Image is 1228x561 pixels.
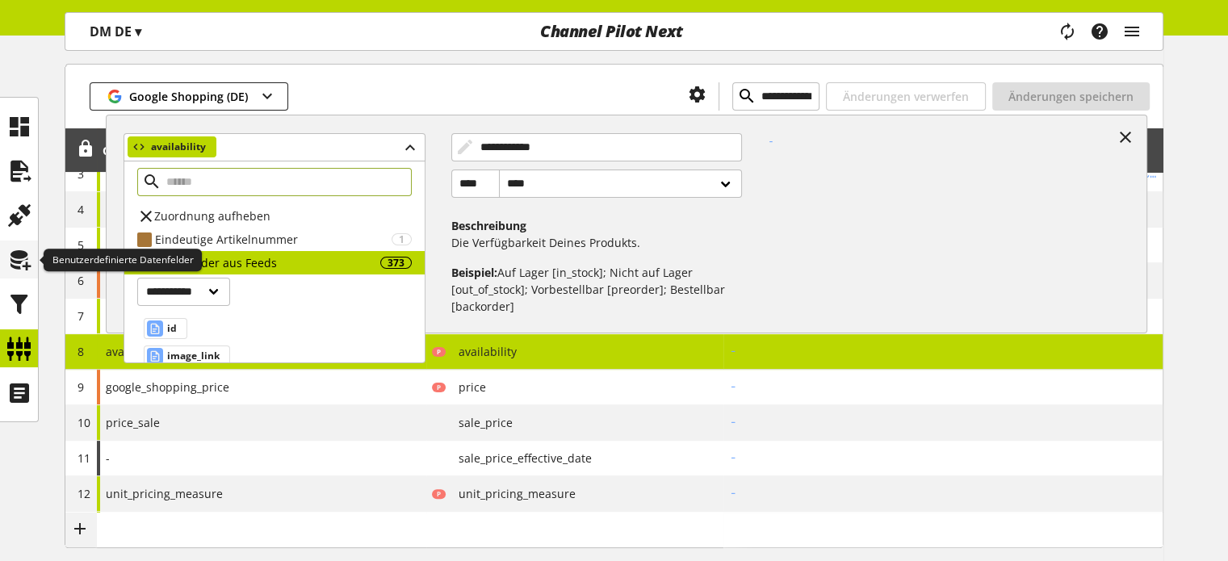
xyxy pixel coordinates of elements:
span: 4 [78,202,84,217]
span: 10 [78,415,90,430]
span: Beispiel: [451,265,497,280]
span: availability [106,344,164,359]
div: Eindeutige Artikelnummer [155,231,392,248]
span: unit_pricing_measure [106,486,223,501]
span: 3 [78,166,84,182]
span: sale_price [446,414,513,431]
span: Zuordnung aufheben [154,207,270,224]
div: Globales Datenfeld [103,142,207,159]
span: id [167,319,177,338]
span: image_link [167,346,220,366]
p: Die Verfügbarkeit Deines Produkts. [451,234,736,251]
div: - [742,120,1142,316]
h2: - [729,343,1157,360]
span: availability [446,343,517,360]
span: - [106,450,110,466]
div: Datenfelder aus Feeds [155,254,380,271]
div: 373 [380,257,412,269]
span: 5 [78,237,84,253]
span: 6 [78,273,84,288]
button: Änderungen speichern [992,82,1150,111]
nav: main navigation [65,12,1163,51]
span: 8 [78,344,84,359]
button: Änderungen verwerfen [826,82,986,111]
span: price_sale [106,415,160,430]
span: Entsperren, um Zeilen neu anzuordnen [77,140,94,157]
h2: - [729,450,1157,467]
div: 1 [392,233,412,245]
img: icon [107,88,123,105]
span: P [437,383,441,392]
span: P [437,347,441,357]
span: ▾ [135,23,141,40]
span: Google Shopping (DE) [129,88,248,105]
button: Google Shopping (DE) [90,82,288,111]
p: DM DE [90,22,141,41]
span: 9 [78,379,84,395]
h2: - [729,414,1157,431]
span: availability [151,137,206,157]
h4: Beschreibung [451,217,736,234]
span: Änderungen verwerfen [843,88,969,105]
span: unit_pricing_measure [446,485,576,502]
span: 7 [78,308,84,324]
span: Auf Lager [in_stock]; Nicht auf Lager [out_of_stock]; Vorbestellbar [preorder]; Bestellbar [backo... [451,265,725,314]
span: 12 [78,486,90,501]
span: P [437,489,441,499]
div: Benutzerdefinierte Datenfelder [44,249,202,271]
span: price [446,379,486,396]
span: sale_price_effective_date [446,450,592,467]
span: 11 [78,450,90,466]
span: Änderungen speichern [1008,88,1134,105]
div: Entsperren, um Zeilen neu anzuordnen [71,140,94,161]
h2: - [729,485,1157,502]
h2: - [729,379,1157,396]
span: google_shopping_price [106,379,229,395]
